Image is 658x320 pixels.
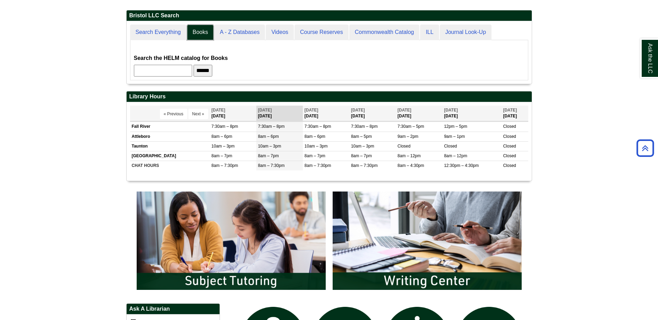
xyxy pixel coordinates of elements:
[212,163,238,168] span: 8am – 7:30pm
[127,91,532,102] h2: Library Hours
[501,106,528,121] th: [DATE]
[503,124,516,129] span: Closed
[127,304,220,314] h2: Ask A Librarian
[130,25,187,40] a: Search Everything
[503,108,517,113] span: [DATE]
[258,108,272,113] span: [DATE]
[398,134,418,139] span: 9am – 2pm
[444,108,458,113] span: [DATE]
[444,124,467,129] span: 12pm – 5pm
[444,134,465,139] span: 9am – 1pm
[396,106,442,121] th: [DATE]
[351,108,365,113] span: [DATE]
[351,124,378,129] span: 7:30am – 8pm
[444,144,457,149] span: Closed
[303,106,349,121] th: [DATE]
[420,25,439,40] a: ILL
[440,25,492,40] a: Journal Look-Up
[258,134,279,139] span: 8am – 6pm
[503,153,516,158] span: Closed
[305,153,325,158] span: 8am – 7pm
[351,153,372,158] span: 8am – 7pm
[258,144,281,149] span: 10am – 3pm
[442,106,501,121] th: [DATE]
[210,106,256,121] th: [DATE]
[398,108,411,113] span: [DATE]
[503,134,516,139] span: Closed
[294,25,349,40] a: Course Reserves
[133,188,329,293] img: Subject Tutoring Information
[329,188,525,293] img: Writing Center Information
[212,134,232,139] span: 8am – 6pm
[351,163,378,168] span: 8am – 7:30pm
[134,44,524,77] div: Books
[133,188,525,296] div: slideshow
[266,25,294,40] a: Videos
[214,25,265,40] a: A - Z Databases
[349,106,396,121] th: [DATE]
[212,108,225,113] span: [DATE]
[398,153,421,158] span: 8am – 12pm
[127,10,532,21] h2: Bristol LLC Search
[634,143,656,153] a: Back to Top
[305,108,318,113] span: [DATE]
[305,163,331,168] span: 8am – 7:30pm
[258,153,279,158] span: 8am – 7pm
[130,122,210,132] td: Fall River
[212,124,238,129] span: 7:30am – 8pm
[398,124,424,129] span: 7:30am – 5pm
[130,151,210,161] td: [GEOGRAPHIC_DATA]
[444,153,467,158] span: 8am – 12pm
[258,163,285,168] span: 8am – 7:30pm
[351,134,372,139] span: 8am – 5pm
[305,134,325,139] span: 8am – 6pm
[349,25,420,40] a: Commonwealth Catalog
[305,124,331,129] span: 7:30am – 8pm
[212,144,235,149] span: 10am – 3pm
[187,25,213,40] a: Books
[351,144,374,149] span: 10am – 3pm
[305,144,328,149] span: 10am – 3pm
[130,141,210,151] td: Taunton
[212,153,232,158] span: 8am – 7pm
[160,109,187,119] button: « Previous
[398,144,410,149] span: Closed
[503,144,516,149] span: Closed
[258,124,285,129] span: 7:30am – 8pm
[503,163,516,168] span: Closed
[398,163,424,168] span: 8am – 4:30pm
[444,163,479,168] span: 12:30pm – 4:30pm
[130,161,210,170] td: CHAT HOURS
[256,106,303,121] th: [DATE]
[188,109,208,119] button: Next »
[134,53,228,63] label: Search the HELM catalog for Books
[130,132,210,141] td: Attleboro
